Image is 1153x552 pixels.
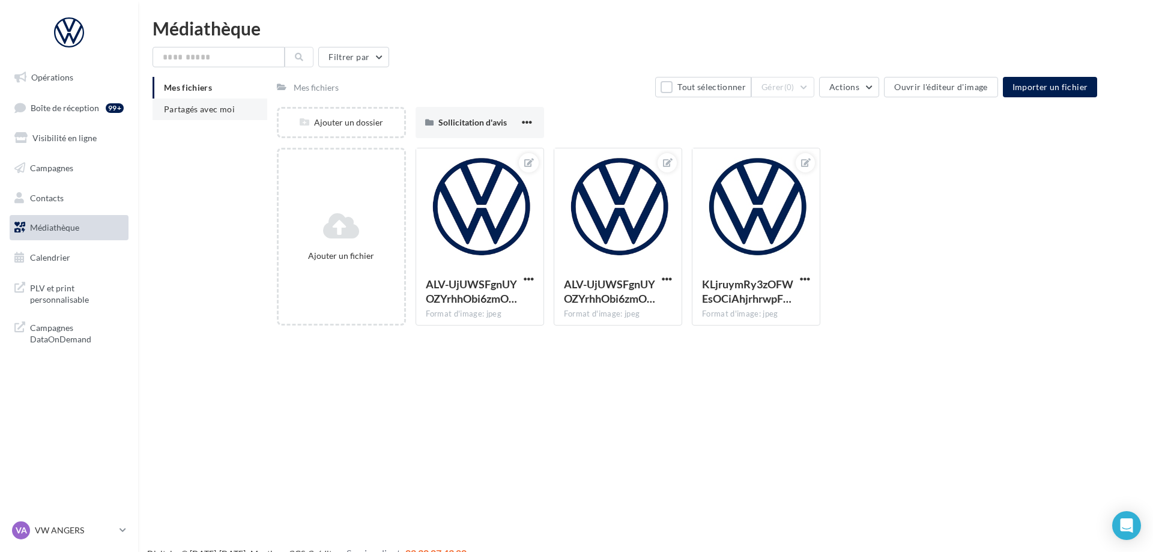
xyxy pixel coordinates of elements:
span: PLV et print personnalisable [30,280,124,306]
span: Actions [829,82,859,92]
span: Sollicitation d'avis [438,117,507,127]
span: Opérations [31,72,73,82]
span: (0) [784,82,794,92]
span: Importer un fichier [1012,82,1088,92]
span: VA [16,524,27,536]
span: Calendrier [30,252,70,262]
a: Médiathèque [7,215,131,240]
div: Format d'image: jpeg [564,309,672,320]
span: Campagnes DataOnDemand [30,320,124,345]
p: VW ANGERS [35,524,115,536]
a: Visibilité en ligne [7,126,131,151]
span: Médiathèque [30,222,79,232]
span: Partagés avec moi [164,104,235,114]
a: VA VW ANGERS [10,519,129,542]
a: Campagnes [7,156,131,181]
div: Médiathèque [153,19,1139,37]
a: Contacts [7,186,131,211]
div: 99+ [106,103,124,113]
a: Boîte de réception99+ [7,95,131,121]
button: Importer un fichier [1003,77,1098,97]
span: Visibilité en ligne [32,133,97,143]
a: Calendrier [7,245,131,270]
span: ALV-UjUWSFgnUYOZYrhhObi6zmOpVUPT2bGzheuw7TC_GTqJq1djBpai [564,278,655,305]
a: PLV et print personnalisable [7,275,131,311]
a: Campagnes DataOnDemand [7,315,131,350]
a: Opérations [7,65,131,90]
div: Open Intercom Messenger [1112,511,1141,540]
button: Actions [819,77,879,97]
button: Ouvrir l'éditeur d'image [884,77,997,97]
div: Ajouter un fichier [283,250,399,262]
span: Boîte de réception [31,102,99,112]
button: Filtrer par [318,47,389,67]
span: ALV-UjUWSFgnUYOZYrhhObi6zmOpVUPT2bGzheuw7TC_GTqJq1djBpai [426,278,517,305]
button: Tout sélectionner [655,77,751,97]
span: Mes fichiers [164,82,212,93]
div: Mes fichiers [294,82,339,94]
div: Format d'image: jpeg [426,309,534,320]
div: Format d'image: jpeg [702,309,810,320]
span: KLjruymRy3zOFWEsOCiAhjrhrwpF5s5yaDvtBvKrnPBQpgnOp0z7_YTIbRUQq3nU9GdHlZUL42b85dgipg=s0 [702,278,793,305]
div: Ajouter un dossier [279,117,404,129]
button: Gérer(0) [751,77,814,97]
span: Campagnes [30,163,73,173]
span: Contacts [30,192,64,202]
